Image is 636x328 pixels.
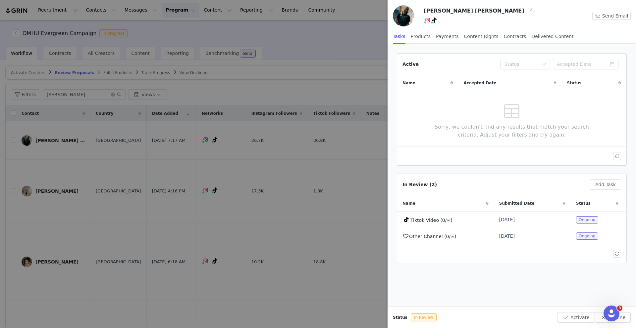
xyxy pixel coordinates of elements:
span: Status [393,314,407,320]
img: instagram.svg [425,18,430,23]
div: Content Rights [464,29,499,44]
article: Active [397,53,627,166]
img: bf6ff953-f8f7-4a88-844d-0f358405496f.jpg [393,5,414,26]
span: Name [402,200,415,206]
div: Delivered Content [531,29,573,44]
span: Tiktok Video (0/∞) [410,218,452,223]
h3: [PERSON_NAME] [PERSON_NAME] [424,7,524,15]
div: Tasks [393,29,405,44]
span: [DATE] [499,216,515,223]
div: Payments [436,29,459,44]
span: Sorry, we couldn't find any results that match your search criteria. Adjust your filters and try ... [425,123,599,139]
span: Other Channel (0/∞) [409,234,456,239]
span: Accepted Date [464,80,497,86]
span: Name [402,80,415,86]
div: Products [411,29,431,44]
button: Add Task [590,179,621,190]
span: Status [567,80,582,86]
span: Submitted Date [499,200,535,206]
span: Status [576,200,591,206]
i: icon: calendar [610,62,614,66]
span: In Review [411,313,437,321]
div: Active [402,61,419,68]
span: Ongoing [576,216,598,224]
span: [DATE] [499,233,515,240]
div: In Review (2) [402,181,437,188]
span: 3 [617,306,622,311]
input: Accepted Date [553,59,618,69]
button: Decline [595,312,631,323]
button: Send Email [592,12,631,20]
span: Ongoing [576,232,598,240]
div: Contracts [504,29,526,44]
i: icon: down [542,62,546,67]
button: Activate [557,312,595,323]
article: In Review [397,174,627,263]
iframe: Intercom live chat [604,306,619,321]
div: Status [504,61,539,67]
